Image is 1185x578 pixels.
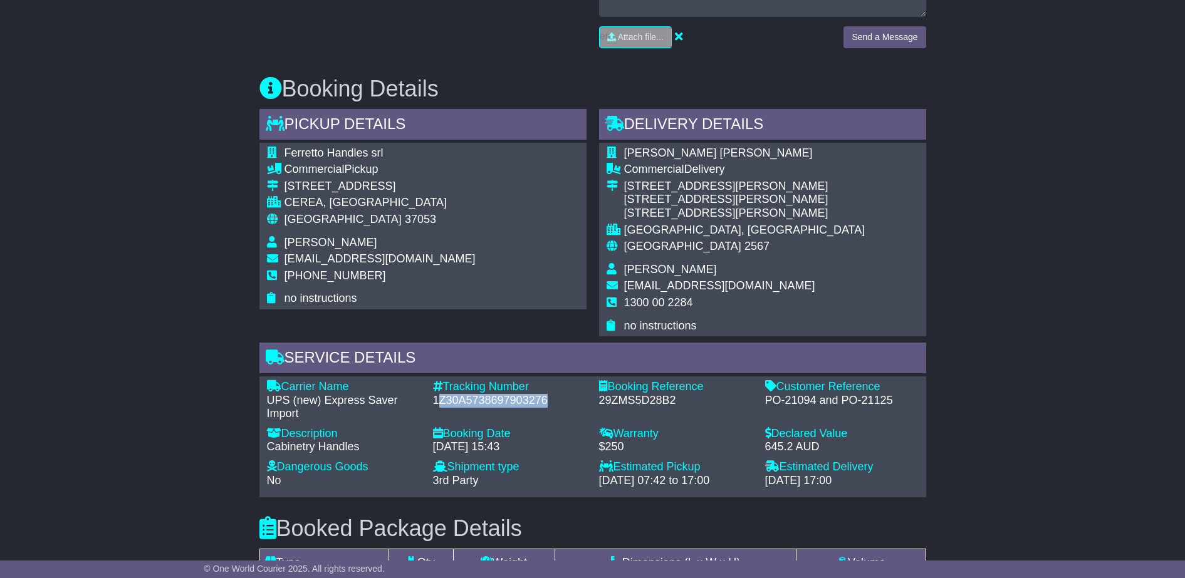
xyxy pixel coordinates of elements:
[765,474,919,488] div: [DATE] 17:00
[285,236,377,249] span: [PERSON_NAME]
[599,474,753,488] div: [DATE] 07:42 to 17:00
[267,380,420,394] div: Carrier Name
[285,213,402,225] span: [GEOGRAPHIC_DATA]
[624,296,693,309] span: 1300 00 2284
[433,380,587,394] div: Tracking Number
[624,163,865,177] div: Delivery
[259,109,587,143] div: Pickup Details
[267,394,420,421] div: UPS (new) Express Saver Import
[405,213,436,225] span: 37053
[599,394,753,408] div: 29ZMS5D28B2
[599,380,753,394] div: Booking Reference
[599,427,753,441] div: Warranty
[285,180,476,194] div: [STREET_ADDRESS]
[285,147,384,159] span: Ferretto Handles srl
[599,460,753,474] div: Estimated Pickup
[796,549,926,576] td: Volume
[624,240,741,252] span: [GEOGRAPHIC_DATA]
[843,26,926,48] button: Send a Message
[624,263,717,276] span: [PERSON_NAME]
[433,394,587,408] div: 1Z30A5738697903276
[285,269,386,282] span: [PHONE_NUMBER]
[267,440,420,454] div: Cabinetry Handles
[624,279,815,292] span: [EMAIL_ADDRESS][DOMAIN_NAME]
[204,564,385,574] span: © One World Courier 2025. All rights reserved.
[285,292,357,304] span: no instructions
[259,76,926,101] h3: Booking Details
[624,319,697,332] span: no instructions
[765,380,919,394] div: Customer Reference
[624,163,684,175] span: Commercial
[433,460,587,474] div: Shipment type
[259,549,389,576] td: Type
[624,207,865,220] div: [STREET_ADDRESS][PERSON_NAME]
[285,163,345,175] span: Commercial
[433,440,587,454] div: [DATE] 15:43
[624,224,865,237] div: [GEOGRAPHIC_DATA], [GEOGRAPHIC_DATA]
[765,460,919,474] div: Estimated Delivery
[624,180,865,194] div: [STREET_ADDRESS][PERSON_NAME]
[765,440,919,454] div: 645.2 AUD
[765,427,919,441] div: Declared Value
[765,394,919,408] div: PO-21094 and PO-21125
[453,549,555,576] td: Weight
[267,474,281,487] span: No
[555,549,796,576] td: Dimensions (L x W x H)
[599,109,926,143] div: Delivery Details
[285,252,476,265] span: [EMAIL_ADDRESS][DOMAIN_NAME]
[744,240,770,252] span: 2567
[267,460,420,474] div: Dangerous Goods
[389,549,453,576] td: Qty.
[285,196,476,210] div: CEREA, [GEOGRAPHIC_DATA]
[267,427,420,441] div: Description
[259,343,926,376] div: Service Details
[433,474,479,487] span: 3rd Party
[624,193,865,207] div: [STREET_ADDRESS][PERSON_NAME]
[259,516,926,541] h3: Booked Package Details
[433,427,587,441] div: Booking Date
[285,163,476,177] div: Pickup
[624,147,813,159] span: [PERSON_NAME] [PERSON_NAME]
[599,440,753,454] div: $250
